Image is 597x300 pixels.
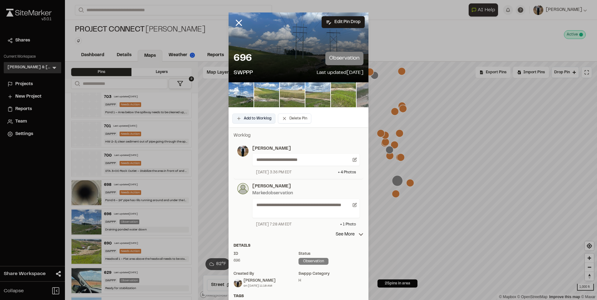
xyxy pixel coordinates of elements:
[234,271,298,277] div: Created by
[252,190,293,197] div: Marked observation
[256,170,292,175] div: [DATE] 3:36 PM EDT
[237,145,249,157] img: photo
[234,279,242,287] img: Edwin Stadsvold
[234,52,252,65] p: 696
[317,69,363,77] p: Last updated [DATE]
[237,183,249,194] img: photo
[252,183,360,190] p: [PERSON_NAME]
[234,243,363,249] div: Details
[254,82,279,107] img: file
[340,222,356,227] div: + 1 Photo
[234,132,363,139] p: Worklog
[256,222,292,227] div: [DATE] 7:28 AM EDT
[338,170,356,175] div: + 4 Photo s
[232,114,275,123] button: Add to Worklog
[298,251,363,257] div: Status
[298,278,363,283] div: H
[234,293,363,299] div: Tags
[234,251,298,257] div: ID
[336,231,363,238] p: See More
[252,145,360,152] p: [PERSON_NAME]
[244,278,275,283] div: [PERSON_NAME]
[298,271,363,277] div: swppp category
[278,114,311,123] button: Delete Pin
[234,69,253,77] p: SWPPP
[298,258,328,265] div: observation
[229,82,254,107] img: file
[331,82,356,107] img: file
[244,283,275,288] div: on [DATE] 11:18 AM
[305,82,330,107] img: file
[357,82,382,107] img: file
[234,258,298,264] div: 696
[325,52,363,65] p: observation
[280,82,305,107] img: file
